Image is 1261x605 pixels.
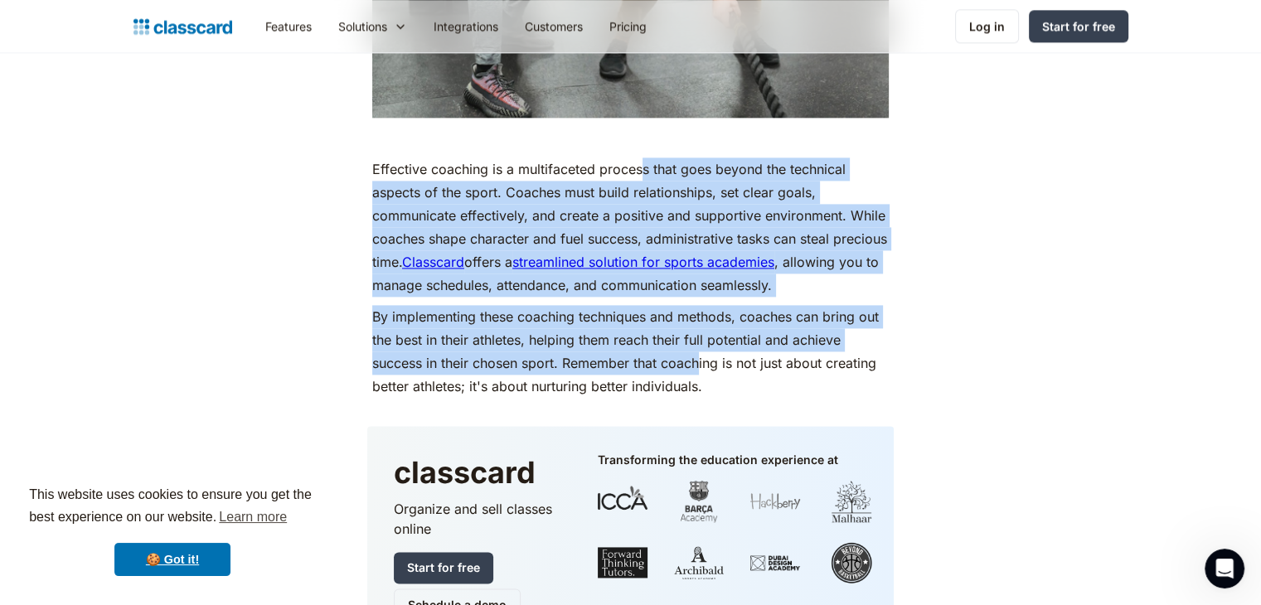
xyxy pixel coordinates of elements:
[372,305,889,398] p: By implementing these coaching techniques and methods, coaches can bring out the best in their at...
[955,9,1019,43] a: Log in
[512,7,596,45] a: Customers
[372,126,889,149] p: ‍
[1042,17,1115,35] div: Start for free
[114,543,230,576] a: dismiss cookie message
[216,505,289,530] a: learn more about cookies
[512,254,774,270] a: streamlined solution for sports academies
[325,7,420,45] div: Solutions
[394,453,565,492] h3: classcard
[969,17,1005,35] div: Log in
[338,17,387,35] div: Solutions
[1205,549,1244,588] iframe: Intercom live chat
[13,469,332,592] div: cookieconsent
[1029,10,1128,42] a: Start for free
[372,157,889,297] p: Effective coaching is a multifaceted process that goes beyond the technical aspects of the sport....
[133,15,232,38] a: home
[394,552,493,583] a: Start for free
[252,7,325,45] a: Features
[420,7,512,45] a: Integrations
[402,254,464,270] a: Classcard
[29,485,316,530] span: This website uses cookies to ensure you get the best experience on our website.
[394,499,565,539] p: Organize and sell classes online
[596,7,660,45] a: Pricing
[598,453,838,467] div: Transforming the education experience at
